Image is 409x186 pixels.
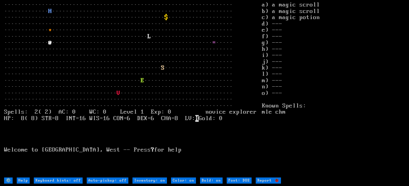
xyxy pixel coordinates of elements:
input: Bold: on [200,177,223,184]
font: $ [165,14,168,21]
input: Report 🐞 [256,177,281,184]
input: Font: DOS [227,177,252,184]
font: L [147,33,151,40]
font: V [117,90,120,97]
font: S [161,65,165,71]
input: ⚙️ [4,177,13,184]
input: Color: on [171,177,196,184]
font: H [48,8,52,15]
font: + [48,27,52,33]
mark: H [195,115,199,122]
input: Keyboard hints: off [34,177,83,184]
font: E [141,77,144,84]
input: Auto-pickup: off [87,177,128,184]
b: ? [151,146,154,153]
font: @ [48,39,52,46]
input: Inventory: on [132,177,167,184]
larn: ··································································· ············· ···············... [4,2,262,176]
input: Help [17,177,30,184]
font: = [212,39,216,46]
stats: a) a magic scroll b) a magic scroll c) a magic potion d) --- e) --- f) --- g) --- h) --- i) --- j... [262,2,405,176]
